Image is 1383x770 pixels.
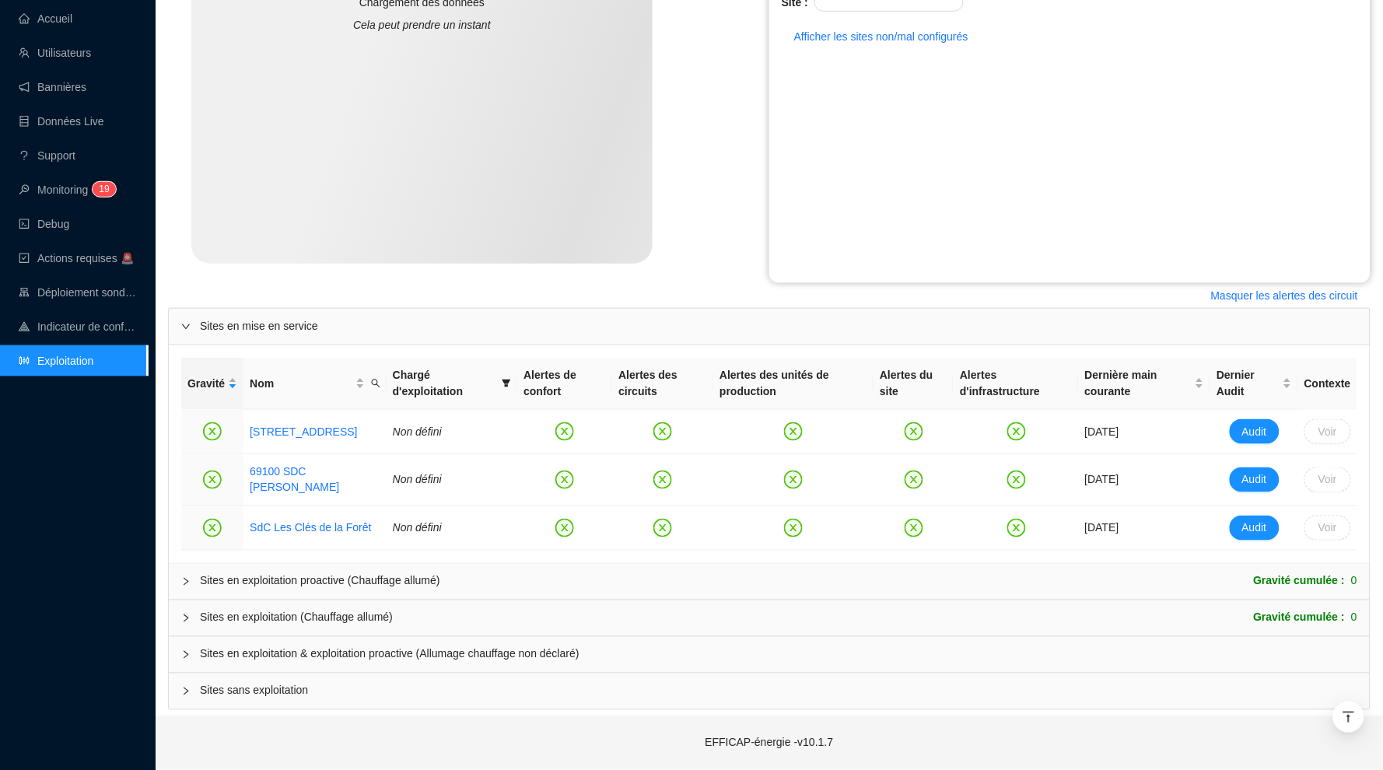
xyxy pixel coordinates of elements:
a: [STREET_ADDRESS] [250,425,357,438]
span: close-circle [784,471,803,489]
button: Voir [1304,467,1351,492]
button: Audit [1230,467,1280,492]
div: Sites sans exploitation [169,674,1370,709]
span: Sites en exploitation & exploitation proactive (Allumage chauffage non déclaré) [200,646,1357,663]
div: Sites en mise en service [169,309,1370,345]
a: SdC Les Clés de la Forêt [250,522,371,534]
a: [STREET_ADDRESS] [250,424,357,440]
span: 9 [104,184,110,194]
span: Gravité cumulée : [1254,573,1346,590]
a: monitorMonitoring19 [19,184,111,196]
div: Sites en exploitation & exploitation proactive (Allumage chauffage non déclaré) [169,637,1370,673]
th: Dernier Audit [1210,358,1298,410]
a: heat-mapIndicateur de confort [19,320,137,333]
a: SdC Les Clés de la Forêt [250,520,371,537]
span: expanded [181,322,191,331]
span: collapsed [181,577,191,586]
a: slidersExploitation [19,355,93,367]
span: search [371,379,380,388]
span: Chargé d'exploitation [393,367,496,400]
span: Afficher les sites non/mal configurés [794,29,968,45]
th: Dernière main courante [1079,358,1211,410]
span: close-circle [784,422,803,441]
span: Actions requises 🚨 [37,252,134,264]
span: 0 [1351,573,1357,590]
span: Voir [1318,424,1337,440]
span: Sites sans exploitation [200,683,1357,699]
a: notificationBannières [19,81,86,93]
span: close-circle [1007,471,1026,489]
th: Alertes des unités de production [713,358,874,410]
span: Dernière main courante [1085,367,1192,400]
span: Non défini [393,522,442,534]
button: Masquer les alertes des circuit [1199,283,1371,308]
span: check-square [19,253,30,264]
span: close-circle [203,519,222,537]
th: Nom [243,358,387,410]
button: Voir [1304,516,1351,541]
span: filter [502,379,511,388]
a: codeDebug [19,218,69,230]
span: close-circle [203,422,222,441]
th: Alertes des circuits [612,358,713,410]
span: EFFICAP-énergie - v10.1.7 [706,737,834,749]
span: search [368,373,383,395]
th: Alertes du site [874,358,954,410]
span: filter [499,364,514,403]
span: Gravité [187,376,225,392]
span: close-circle [653,519,672,537]
a: clusterDéploiement sondes [19,286,137,299]
span: collapsed [181,687,191,696]
button: Audit [1230,419,1280,444]
span: collapsed [181,614,191,623]
span: close-circle [555,519,574,537]
div: Sites en exploitation proactive (Chauffage allumé) [200,573,440,590]
a: homeAccueil [19,12,72,25]
a: teamUtilisateurs [19,47,91,59]
th: Contexte [1298,358,1357,410]
div: Sites en exploitation (Chauffage allumé) [200,610,393,626]
span: close-circle [1007,519,1026,537]
a: 69100 SDC [PERSON_NAME] [250,465,339,494]
span: Voir [1318,520,1337,537]
span: Voir [1318,472,1337,488]
span: close-circle [1007,422,1026,441]
span: close-circle [905,471,923,489]
span: close-circle [555,422,574,441]
span: close-circle [905,519,923,537]
span: Audit [1242,472,1267,488]
span: Dernier Audit [1217,367,1280,400]
button: Voir [1304,419,1351,444]
td: [DATE] [1079,410,1211,454]
span: Sites en mise en service [200,318,1357,334]
span: close-circle [653,471,672,489]
a: 69100 SDC [PERSON_NAME] [250,464,380,496]
div: Sites en exploitation proactive (Chauffage allumé)Gravité cumulée :0 [169,564,1370,600]
span: Cela peut prendre un instant [353,17,491,33]
span: Non défini [393,474,442,486]
span: Nom [250,376,352,392]
div: Sites en exploitation (Chauffage allumé)Gravité cumulée :0 [169,600,1370,636]
span: Audit [1242,424,1267,440]
span: close-circle [784,519,803,537]
span: vertical-align-top [1342,710,1356,724]
a: databaseDonnées Live [19,115,104,128]
span: Audit [1242,520,1267,537]
th: Gravité [181,358,243,410]
span: collapsed [181,650,191,660]
span: Masquer les alertes des circuit [1211,288,1358,304]
span: close-circle [203,471,222,489]
span: Gravité cumulée : [1254,610,1346,626]
span: Non défini [393,425,442,438]
a: questionSupport [19,149,75,162]
span: 0 [1351,610,1357,626]
span: close-circle [555,471,574,489]
button: Audit [1230,516,1280,541]
sup: 19 [93,182,115,197]
span: close-circle [905,422,923,441]
button: Afficher les sites non/mal configurés [782,24,981,49]
span: 1 [99,184,104,194]
td: [DATE] [1079,454,1211,506]
span: close-circle [653,422,672,441]
th: Alertes de confort [517,358,612,410]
